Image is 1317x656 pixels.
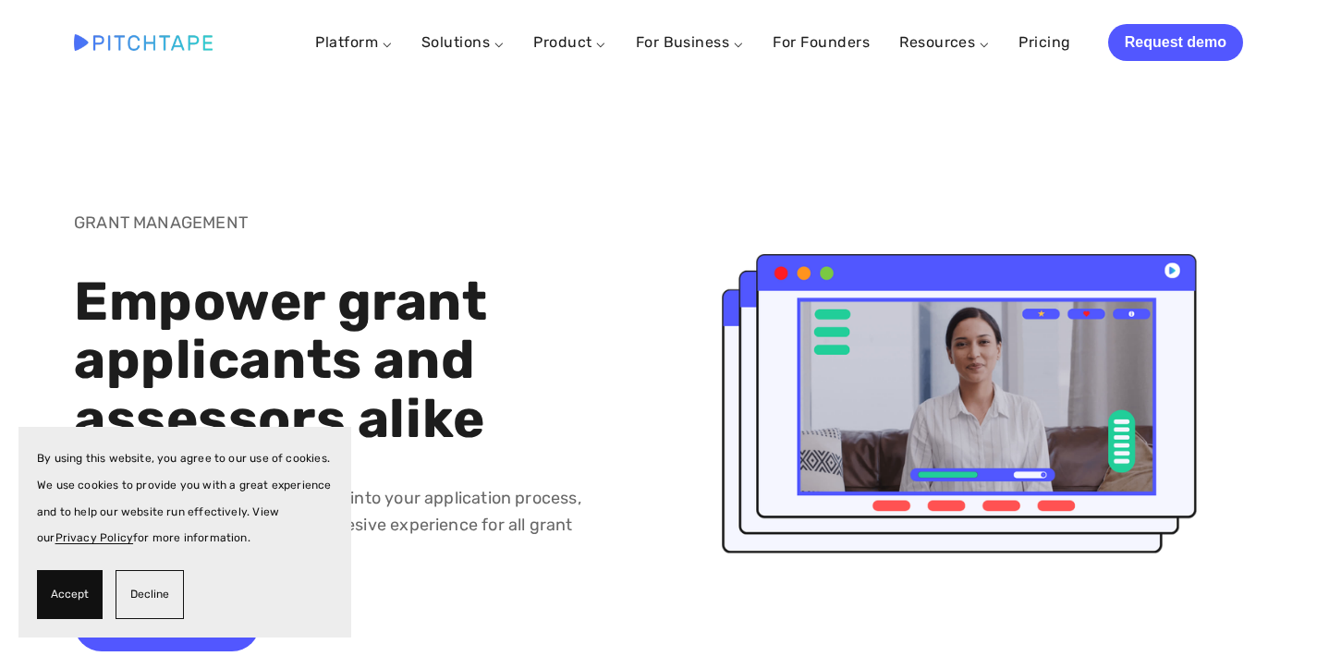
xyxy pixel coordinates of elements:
p: By using this website, you agree to our use of cookies. We use cookies to provide you with a grea... [37,445,333,552]
h1: Empower grant applicants and assessors alike [74,273,643,449]
img: Pitchtape | Video Submission Management Software [74,34,213,50]
a: Pricing [1018,26,1070,59]
a: For Business ⌵ [636,33,744,51]
section: Cookie banner [18,427,351,638]
a: Privacy Policy [55,531,134,544]
a: Request demo [1108,24,1243,61]
a: Resources ⌵ [899,33,989,51]
span: Decline [130,581,169,608]
a: Platform ⌵ [315,33,392,51]
p: Seamlessly integrate video pitches into your application process, offering a straightforward and ... [74,485,643,565]
a: Solutions ⌵ [421,33,504,51]
span: Accept [51,581,89,608]
button: Decline [116,570,184,619]
p: GRANT MANAGEMENT [74,210,643,237]
a: For Founders [773,26,870,59]
button: Accept [37,570,103,619]
a: Product ⌵ [533,33,605,51]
